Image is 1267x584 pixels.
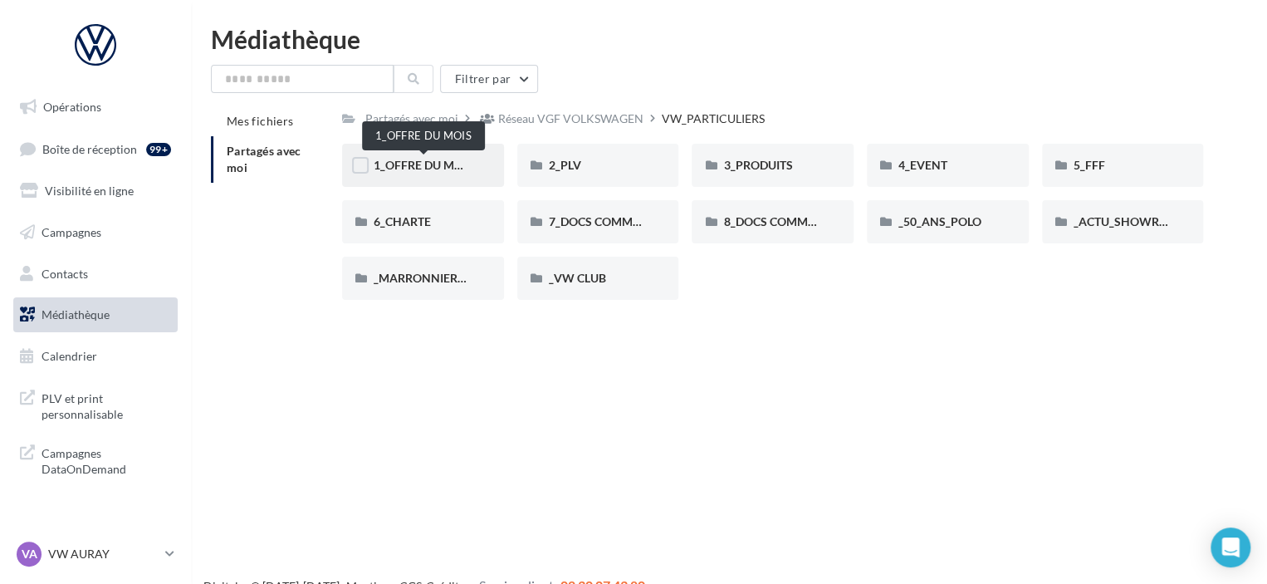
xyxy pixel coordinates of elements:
span: 7_DOCS COMMERCIAUX [549,214,682,228]
span: _ACTU_SHOWROOM [1074,214,1188,228]
span: Calendrier [42,349,97,363]
div: Open Intercom Messenger [1211,528,1250,567]
span: Campagnes [42,225,101,239]
span: 8_DOCS COMMUNICATION [723,214,871,228]
span: 1_OFFRE DU MOIS [374,158,473,172]
span: 6_CHARTE [374,214,431,228]
a: Campagnes [10,215,181,250]
span: _VW CLUB [549,271,606,285]
a: PLV et print personnalisable [10,380,181,429]
span: 2_PLV [549,158,581,172]
span: 4_EVENT [898,158,947,172]
div: VW_PARTICULIERS [662,110,765,127]
span: Contacts [42,266,88,280]
a: Médiathèque [10,297,181,332]
p: VW AURAY [48,546,159,562]
span: 3_PRODUITS [723,158,792,172]
a: Calendrier [10,339,181,374]
span: PLV et print personnalisable [42,387,171,423]
div: Médiathèque [211,27,1247,52]
a: Contacts [10,257,181,292]
div: Partagés avec moi [365,110,458,127]
span: Campagnes DataOnDemand [42,442,171,478]
span: 5_FFF [1074,158,1105,172]
span: Visibilité en ligne [45,184,134,198]
div: 99+ [146,143,171,156]
a: Opérations [10,90,181,125]
span: Partagés avec moi [227,144,301,174]
span: Boîte de réception [42,141,137,155]
a: Boîte de réception99+ [10,131,181,167]
button: Filtrer par [440,65,538,93]
span: _50_ANS_POLO [898,214,981,228]
div: 1_OFFRE DU MOIS [362,121,485,150]
a: Visibilité en ligne [10,174,181,209]
a: Campagnes DataOnDemand [10,435,181,484]
span: Médiathèque [42,307,110,321]
span: VA [22,546,37,562]
span: Opérations [43,100,101,114]
span: Mes fichiers [227,114,293,128]
span: _MARRONNIERS_25 [374,271,482,285]
div: Réseau VGF VOLKSWAGEN [498,110,643,127]
a: VA VW AURAY [13,538,178,570]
